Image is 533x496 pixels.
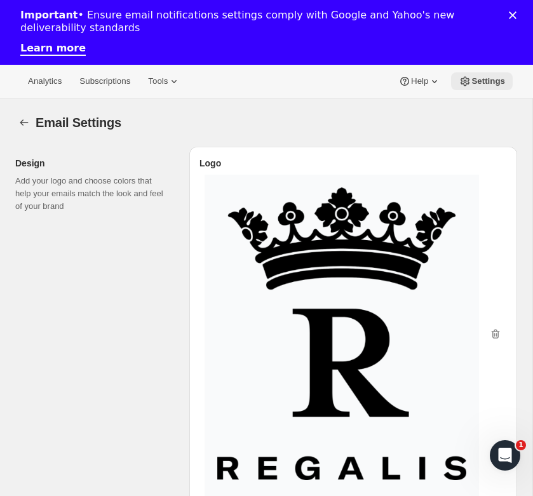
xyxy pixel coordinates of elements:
b: Important [20,9,78,21]
h2: Design [15,157,169,170]
span: Settings [471,76,505,86]
p: Add your logo and choose colors that help your emails match the look and feel of your brand [15,175,169,213]
button: Help [391,72,449,90]
span: 1 [516,440,526,450]
span: Help [411,76,428,86]
iframe: Intercom live chat [490,440,520,471]
button: Analytics [20,72,69,90]
span: Tools [148,76,168,86]
span: Subscriptions [79,76,130,86]
button: Tools [140,72,188,90]
img: Logo_RG_2023.png [217,187,466,480]
button: Settings [451,72,513,90]
div: • Ensure email notifications settings comply with Google and Yahoo's new deliverability standards [20,9,492,34]
span: Analytics [28,76,62,86]
button: Subscriptions [72,72,138,90]
h3: Logo [199,157,507,170]
a: Learn more [20,42,86,56]
span: Email Settings [36,116,121,130]
div: Close [509,11,522,19]
button: Settings [15,114,33,131]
